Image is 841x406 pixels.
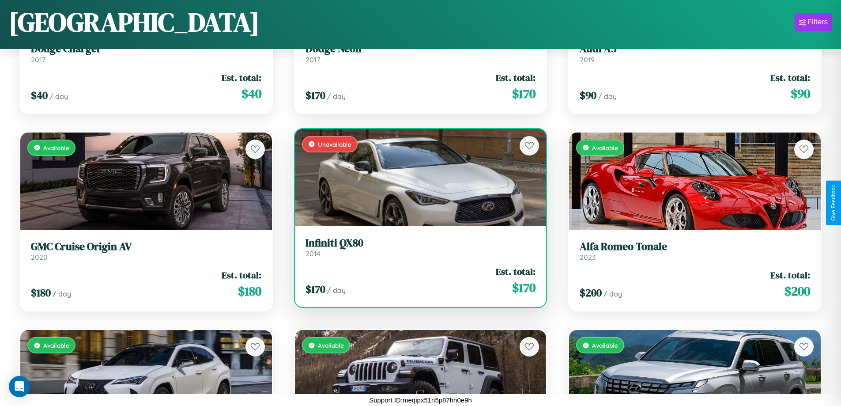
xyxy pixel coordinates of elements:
[31,42,261,64] a: Dodge Charger2017
[9,376,30,397] div: Open Intercom Messenger
[327,286,346,295] span: / day
[305,42,536,64] a: Dodge Neon2017
[305,237,536,258] a: Infiniti QX802014
[305,88,325,102] span: $ 170
[791,85,810,102] span: $ 90
[496,265,536,278] span: Est. total:
[512,279,536,296] span: $ 170
[222,269,261,281] span: Est. total:
[770,71,810,84] span: Est. total:
[305,237,536,250] h3: Infiniti QX80
[43,144,69,152] span: Available
[598,92,617,101] span: / day
[31,253,48,262] span: 2020
[830,185,837,221] div: Give Feedback
[49,92,68,101] span: / day
[31,285,51,300] span: $ 180
[795,13,832,31] button: Filters
[580,240,810,253] h3: Alfa Romeo Tonale
[807,18,828,27] div: Filters
[238,282,261,300] span: $ 180
[580,42,810,64] a: Audi A32019
[592,341,618,349] span: Available
[580,88,596,102] span: $ 90
[305,42,536,55] h3: Dodge Neon
[369,394,472,406] p: Support ID: meqipx51n5p87hn0e9h
[580,55,595,64] span: 2019
[580,253,596,262] span: 2023
[31,240,261,262] a: GMC Cruise Origin AV2020
[592,144,618,152] span: Available
[496,71,536,84] span: Est. total:
[222,71,261,84] span: Est. total:
[318,140,351,148] span: Unavailable
[305,249,321,258] span: 2014
[305,282,325,296] span: $ 170
[43,341,69,349] span: Available
[512,85,536,102] span: $ 170
[580,42,810,55] h3: Audi A3
[31,55,45,64] span: 2017
[603,289,622,298] span: / day
[31,42,261,55] h3: Dodge Charger
[580,240,810,262] a: Alfa Romeo Tonale2023
[784,282,810,300] span: $ 200
[53,289,71,298] span: / day
[770,269,810,281] span: Est. total:
[305,55,320,64] span: 2017
[31,88,48,102] span: $ 40
[9,4,260,40] h1: [GEOGRAPHIC_DATA]
[241,85,261,102] span: $ 40
[31,240,261,253] h3: GMC Cruise Origin AV
[580,285,602,300] span: $ 200
[318,341,344,349] span: Available
[327,92,346,101] span: / day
